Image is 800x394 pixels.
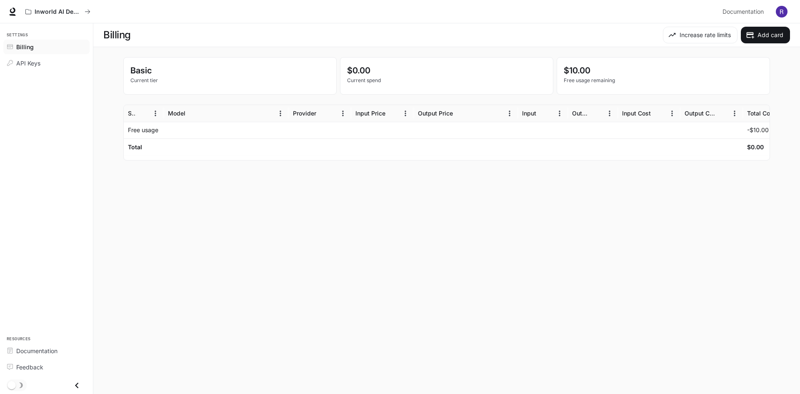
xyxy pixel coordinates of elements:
p: $0.00 [347,64,546,77]
button: Increase rate limits [663,27,737,43]
a: Billing [3,40,90,54]
p: Basic [130,64,330,77]
button: Menu [728,107,741,120]
span: Dark mode toggle [7,380,16,389]
h6: $0.00 [747,143,764,151]
div: Output Cost [685,110,715,117]
p: Current tier [130,77,330,84]
span: Documentation [16,346,57,355]
button: Sort [454,107,466,120]
img: User avatar [776,6,787,18]
div: Input [522,110,536,117]
div: Input Price [355,110,385,117]
button: Sort [186,107,199,120]
div: Service [128,110,136,117]
button: Menu [603,107,616,120]
span: Billing [16,43,34,51]
button: Sort [317,107,330,120]
p: $10.00 [564,64,763,77]
div: Input Cost [622,110,651,117]
button: Menu [149,107,162,120]
div: Total Cost [747,110,775,117]
div: Model [168,110,185,117]
span: Feedback [16,363,43,371]
button: Sort [652,107,664,120]
button: Close drawer [67,377,86,394]
button: Menu [274,107,287,120]
button: Menu [553,107,566,120]
p: Free usage [128,126,158,134]
a: Feedback [3,360,90,374]
button: Add card [741,27,790,43]
p: Current spend [347,77,546,84]
div: Output Price [418,110,453,117]
button: Menu [337,107,349,120]
span: API Keys [16,59,40,68]
button: Menu [503,107,516,120]
button: Sort [591,107,603,120]
button: Sort [137,107,149,120]
h1: Billing [103,27,131,43]
a: Documentation [3,344,90,358]
h6: Total [128,143,142,151]
button: All workspaces [22,3,94,20]
span: Documentation [722,7,764,17]
button: Sort [716,107,728,120]
button: Menu [666,107,678,120]
a: Documentation [719,3,770,20]
button: User avatar [773,3,790,20]
p: Free usage remaining [564,77,763,84]
div: Output [572,110,590,117]
button: Sort [386,107,399,120]
p: -$10.00 [747,126,769,134]
p: Inworld AI Demos [35,8,81,15]
div: Provider [293,110,316,117]
button: Sort [537,107,550,120]
button: Menu [399,107,412,120]
a: API Keys [3,56,90,70]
